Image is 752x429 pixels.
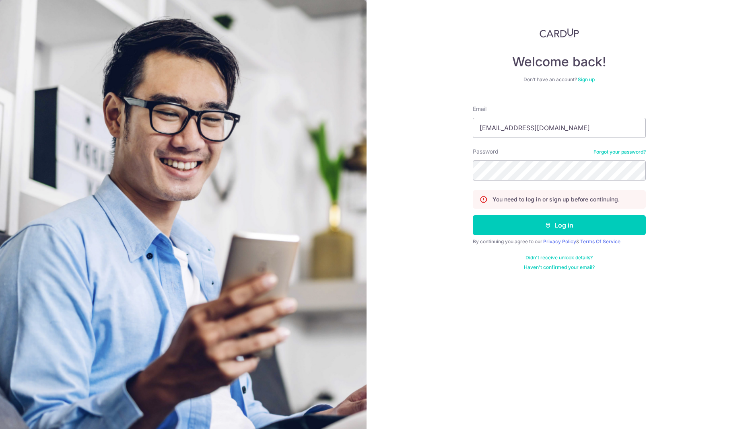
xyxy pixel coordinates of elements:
div: Don’t have an account? [473,76,646,83]
img: CardUp Logo [540,28,579,38]
label: Email [473,105,486,113]
button: Log in [473,215,646,235]
label: Password [473,148,499,156]
input: Enter your Email [473,118,646,138]
a: Didn't receive unlock details? [525,255,593,261]
a: Terms Of Service [580,238,620,244]
a: Privacy Policy [543,238,576,244]
a: Forgot your password? [593,149,646,155]
div: By continuing you agree to our & [473,238,646,245]
a: Sign up [578,76,595,82]
a: Haven't confirmed your email? [524,264,595,271]
p: You need to log in or sign up before continuing. [492,195,620,203]
h4: Welcome back! [473,54,646,70]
